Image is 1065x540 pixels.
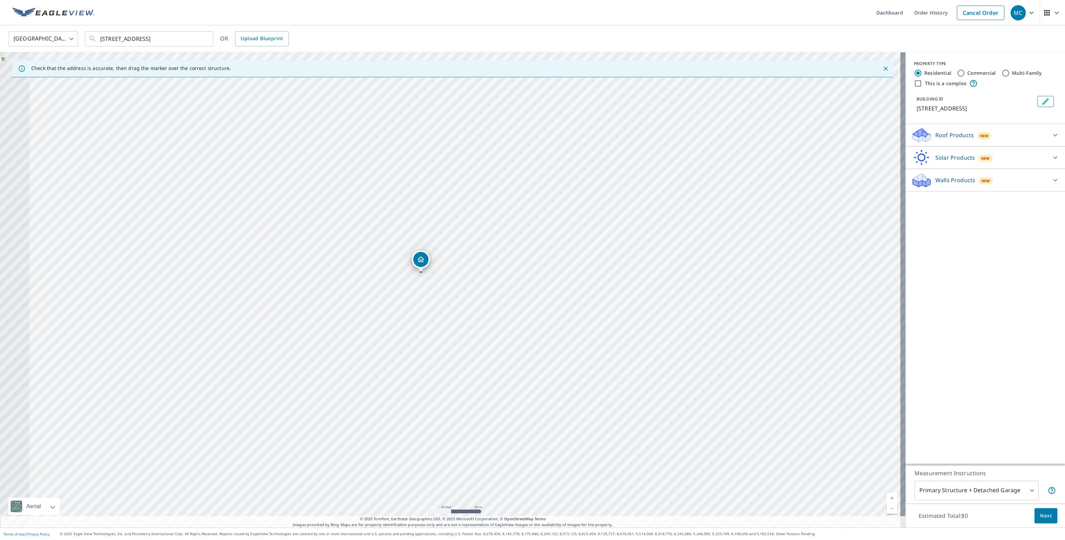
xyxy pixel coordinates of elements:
p: Check that the address is accurate, then drag the marker over the correct structure. [31,65,231,71]
a: Current Level 19, Zoom Out [887,503,897,514]
p: © 2025 Eagle View Technologies, Inc. and Pictometry International Corp. All Rights Reserved. Repo... [60,531,1062,537]
div: [GEOGRAPHIC_DATA] [9,29,78,48]
p: [STREET_ADDRESS] [917,104,1034,113]
span: New [980,133,989,139]
p: Walls Products [935,176,975,184]
div: Primary Structure + Detached Garage [915,481,1039,500]
p: | [3,532,50,536]
p: Roof Products [935,131,974,139]
span: New [981,178,990,184]
p: Measurement Instructions [915,469,1056,477]
button: Close [881,64,890,73]
a: Upload Blueprint [235,31,288,46]
span: Upload Blueprint [241,34,283,43]
a: Terms of Use [3,532,25,537]
label: Multi-Family [1012,70,1042,77]
a: OpenStreetMap [504,516,533,521]
p: Estimated Total: $0 [913,508,973,523]
div: Solar ProductsNew [911,149,1059,166]
div: MC [1011,5,1026,20]
div: Roof ProductsNew [911,127,1059,143]
div: Walls ProductsNew [911,172,1059,188]
div: Dropped pin, building 1, Residential property, 484 S 1750 W Ste F Springville, UT 84663 [412,250,430,272]
label: This is a complex [925,80,967,87]
span: © 2025 TomTom, Earthstar Geographics SIO, © 2025 Microsoft Corporation, © [360,516,546,522]
button: Edit building 1 [1037,96,1054,107]
span: New [981,156,990,161]
p: BUILDING ID [917,96,943,102]
input: Search by address or latitude-longitude [100,29,199,48]
label: Commercial [967,70,996,77]
label: Residential [924,70,951,77]
a: Cancel Order [957,6,1004,20]
p: Solar Products [935,153,975,162]
a: Terms [535,516,546,521]
div: OR [220,31,289,46]
span: Next [1040,512,1052,520]
div: Aerial [8,498,60,515]
a: Current Level 19, Zoom In [887,493,897,503]
span: Your report will include the primary structure and a detached garage if one exists. [1048,486,1056,495]
img: EV Logo [12,8,94,18]
a: Privacy Policy [27,532,50,537]
button: Next [1034,508,1057,524]
div: PROPERTY TYPE [914,61,1057,67]
div: Aerial [24,498,43,515]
